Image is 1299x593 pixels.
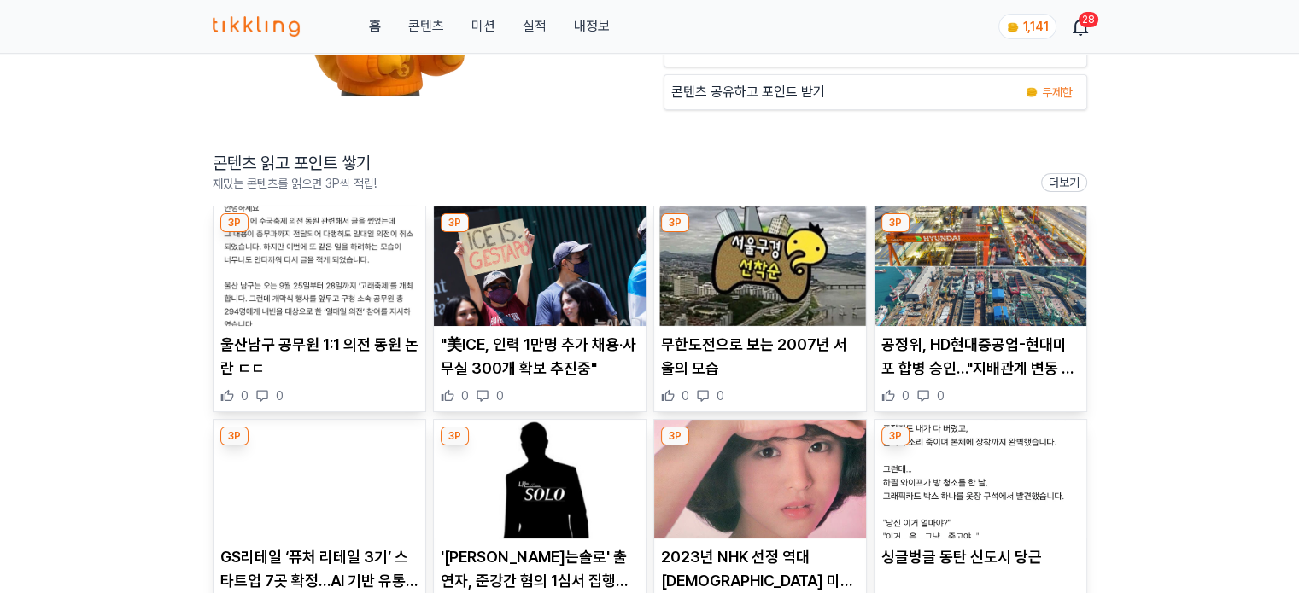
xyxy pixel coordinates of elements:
span: 0 [937,387,945,404]
a: coin 1,141 [998,14,1053,39]
p: "美ICE, 인력 1만명 추가 채용·사무실 300개 확보 추진중" [441,333,639,381]
img: 무한도전으로 보는 2007년 서울의 모습 [654,206,866,326]
span: 무제한 [1042,84,1073,101]
a: 콘텐츠 공유하고 포인트 받기 coin 무제한 [664,74,1087,110]
p: 공정위, HD현대중공업-현대미포 합병 승인…"지배관계 변동 없다" [881,333,1080,381]
div: 3P "美ICE, 인력 1만명 추가 채용·사무실 300개 확보 추진중" "美ICE, 인력 1만명 추가 채용·사무실 300개 확보 추진중" 0 0 [433,206,647,412]
p: 무한도전으로 보는 2007년 서울의 모습 [661,333,859,381]
span: 0 [461,387,469,404]
div: 3P [661,213,689,232]
h2: 콘텐츠 읽고 포인트 쌓기 [213,151,377,175]
p: GS리테일 ‘퓨처 리테일 3기’ 스타트업 7곳 확정…AI 기반 유통 혁신 본격화 [220,545,418,593]
button: 미션 [471,16,494,37]
p: 2023년 NHK 선정 역대 [DEMOGRAPHIC_DATA] 미녀 17선 [661,545,859,593]
div: 3P [441,427,469,445]
img: GS리테일 ‘퓨처 리테일 3기’ 스타트업 7곳 확정…AI 기반 유통 혁신 본격화 [214,420,425,539]
div: 3P [441,213,469,232]
p: 재밌는 콘텐츠를 읽으면 3P씩 적립! [213,175,377,192]
p: 싱글벙글 동탄 신도시 당근 [881,545,1080,569]
span: 0 [682,387,689,404]
img: 2023년 NHK 선정 역대 일본 미녀 17선 [654,420,866,539]
a: 실적 [522,16,546,37]
div: 3P [661,427,689,445]
div: 28 [1079,12,1098,27]
span: 0 [717,387,724,404]
div: 3P 공정위, HD현대중공업-현대미포 합병 승인…"지배관계 변동 없다" 공정위, HD현대중공업-현대미포 합병 승인…"지배관계 변동 없다" 0 0 [874,206,1087,412]
p: '[PERSON_NAME]는솔로' 출연자, 준강간 혐의 1심서 집행유예 선고 [441,545,639,593]
div: 3P [220,427,249,445]
p: 울산남구 공무원 1:1 의전 동원 논란 ㄷㄷ [220,333,418,381]
div: 3P 울산남구 공무원 1:1 의전 동원 논란 ㄷㄷ 울산남구 공무원 1:1 의전 동원 논란 ㄷㄷ 0 0 [213,206,426,412]
a: 더보기 [1041,173,1087,192]
img: coin [1025,85,1039,99]
img: 싱글벙글 동탄 신도시 당근 [875,420,1086,539]
img: 티끌링 [213,16,301,37]
span: 1,141 [1023,20,1049,33]
span: 0 [902,387,910,404]
p: 콘텐츠 공유하고 포인트 받기 [671,82,825,102]
img: '나는솔로' 출연자, 준강간 혐의 1심서 집행유예 선고 [434,420,646,539]
img: coin [1006,20,1020,34]
div: 3P [881,213,910,232]
span: 0 [496,387,504,404]
a: 내정보 [573,16,609,37]
img: "美ICE, 인력 1만명 추가 채용·사무실 300개 확보 추진중" [434,206,646,326]
div: 3P [220,213,249,232]
div: 3P 무한도전으로 보는 2007년 서울의 모습 무한도전으로 보는 2007년 서울의 모습 0 0 [653,206,867,412]
a: 28 [1074,16,1087,37]
div: 3P [881,427,910,445]
img: 울산남구 공무원 1:1 의전 동원 논란 ㄷㄷ [214,206,425,326]
a: 콘텐츠 [407,16,443,37]
img: 공정위, HD현대중공업-현대미포 합병 승인…"지배관계 변동 없다" [875,206,1086,326]
span: 0 [276,387,284,404]
a: 홈 [368,16,380,37]
span: 0 [241,387,249,404]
